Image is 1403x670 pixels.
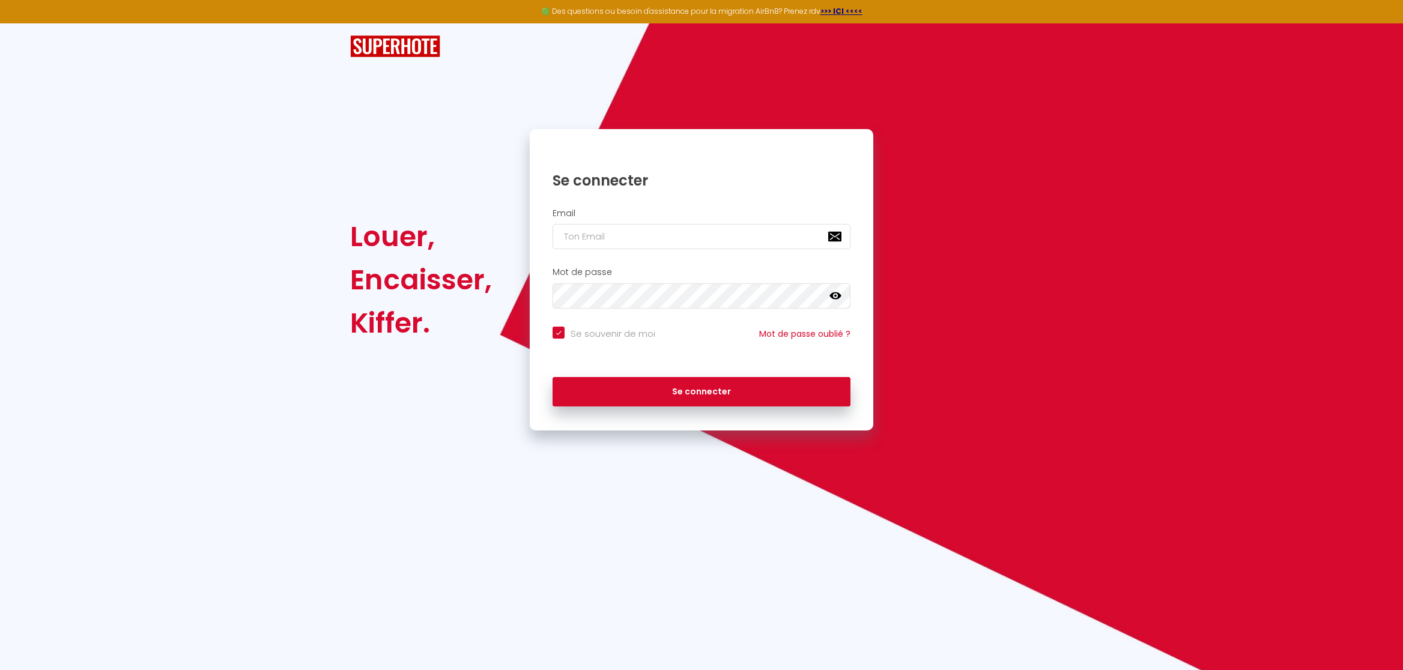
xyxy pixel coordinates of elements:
[553,171,850,190] h1: Se connecter
[553,267,850,277] h2: Mot de passe
[553,224,850,249] input: Ton Email
[350,301,492,345] div: Kiffer.
[553,377,850,407] button: Se connecter
[350,35,440,58] img: SuperHote logo
[820,6,862,16] a: >>> ICI <<<<
[553,208,850,219] h2: Email
[350,258,492,301] div: Encaisser,
[759,328,850,340] a: Mot de passe oublié ?
[350,215,492,258] div: Louer,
